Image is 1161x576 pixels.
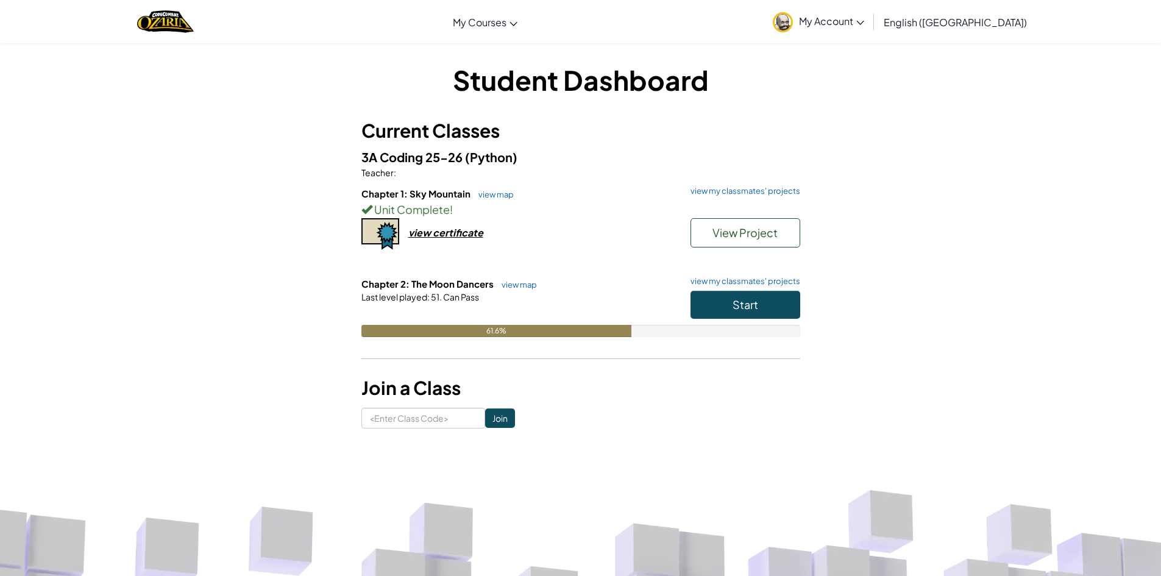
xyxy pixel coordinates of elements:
input: Join [485,408,515,428]
span: : [427,291,430,302]
img: avatar [773,12,793,32]
span: ! [450,202,453,216]
span: 3A Coding 25-26 [361,149,465,165]
a: view map [472,190,514,199]
button: View Project [691,218,800,247]
a: view my classmates' projects [684,277,800,285]
a: Ozaria by CodeCombat logo [137,9,194,34]
span: Start [733,297,758,311]
a: view certificate [361,226,483,239]
a: English ([GEOGRAPHIC_DATA]) [878,5,1033,38]
span: Unit Complete [372,202,450,216]
h3: Join a Class [361,374,800,402]
span: Can Pass [442,291,479,302]
a: view map [495,280,537,290]
span: (Python) [465,149,517,165]
input: <Enter Class Code> [361,408,485,428]
button: Start [691,291,800,319]
span: Chapter 1: Sky Mountain [361,188,472,199]
h1: Student Dashboard [361,61,800,99]
span: : [394,167,396,178]
h3: Current Classes [361,117,800,144]
span: 51. [430,291,442,302]
a: My Account [767,2,870,41]
span: Teacher [361,167,394,178]
span: My Account [799,15,864,27]
a: view my classmates' projects [684,187,800,195]
span: Last level played [361,291,427,302]
img: certificate-icon.png [361,218,399,250]
span: Chapter 2: The Moon Dancers [361,278,495,290]
img: Home [137,9,194,34]
a: My Courses [447,5,524,38]
span: English ([GEOGRAPHIC_DATA]) [884,16,1027,29]
span: View Project [712,226,778,240]
div: view certificate [408,226,483,239]
div: 61.6% [361,325,632,337]
span: My Courses [453,16,506,29]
